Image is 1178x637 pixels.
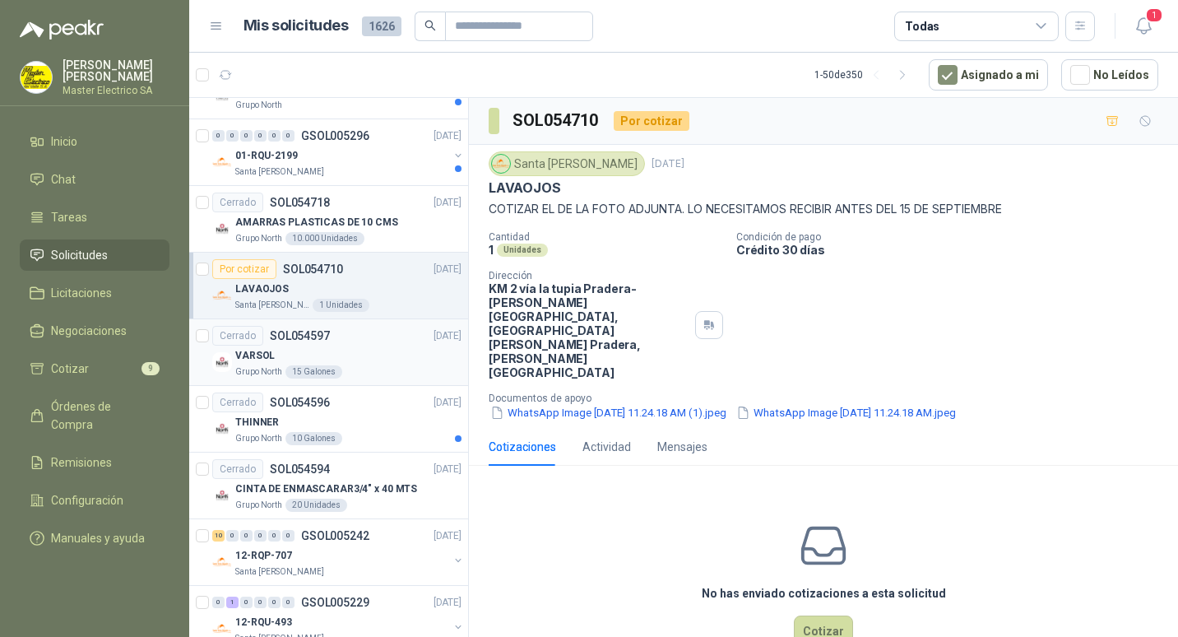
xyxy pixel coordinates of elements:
p: Grupo North [235,499,282,512]
a: 0 0 0 0 0 0 GSOL005296[DATE] Company Logo01-RQU-2199Santa [PERSON_NAME] [212,126,465,179]
p: 1 [489,243,494,257]
div: 0 [282,530,294,542]
img: Company Logo [212,352,232,372]
p: Grupo North [235,365,282,379]
div: 10 Galones [285,432,342,445]
h3: SOL054710 [512,108,601,133]
div: 10.000 Unidades [285,232,364,245]
img: Company Logo [492,155,510,173]
p: GSOL005229 [301,597,369,608]
p: GSOL005242 [301,530,369,542]
p: Cantidad [489,231,723,243]
a: Manuales y ayuda [20,523,169,554]
span: 9 [141,362,160,375]
p: 12-RQP-707 [235,548,292,564]
img: Company Logo [212,219,232,239]
p: KM 2 vía la tupia Pradera-[PERSON_NAME][GEOGRAPHIC_DATA], [GEOGRAPHIC_DATA][PERSON_NAME] Pradera ... [489,281,689,379]
p: Dirección [489,270,689,281]
img: Company Logo [212,486,232,505]
div: Por cotizar [212,259,276,279]
div: 0 [212,597,225,608]
a: CerradoSOL054596[DATE] Company LogoTHINNERGrupo North10 Galones [189,386,468,453]
a: Chat [20,164,169,195]
a: CerradoSOL054597[DATE] Company LogoVARSOLGrupo North15 Galones [189,319,468,386]
div: 1 - 50 de 350 [814,62,916,88]
div: 0 [282,597,294,608]
span: Chat [51,170,76,188]
div: Cotizaciones [489,438,556,456]
p: 01-RQU-2199 [235,148,298,164]
p: Grupo North [235,99,282,112]
span: Inicio [51,133,77,151]
p: [DATE] [434,395,461,411]
h1: Mis solicitudes [243,14,349,38]
div: Unidades [497,244,548,257]
p: Grupo North [235,432,282,445]
p: Santa [PERSON_NAME] [235,165,324,179]
a: Solicitudes [20,239,169,271]
p: Santa [PERSON_NAME] [235,565,324,579]
div: 0 [254,130,267,142]
div: Por cotizar [614,111,689,131]
p: LAVAOJOS [489,179,561,197]
a: Cotizar9 [20,353,169,384]
div: 0 [240,597,253,608]
button: WhatsApp Image [DATE] 11.24.18 AM.jpeg [735,404,958,421]
div: 0 [240,130,253,142]
button: Asignado a mi [929,59,1048,91]
div: 10 [212,530,225,542]
div: Santa [PERSON_NAME] [489,151,645,176]
img: Company Logo [212,286,232,305]
p: Santa [PERSON_NAME] [235,299,309,312]
p: VARSOL [235,348,275,364]
a: Tareas [20,202,169,233]
a: Inicio [20,126,169,157]
div: Cerrado [212,459,263,479]
button: 1 [1129,12,1158,41]
div: 20 Unidades [285,499,347,512]
p: SOL054594 [270,463,330,475]
div: 0 [268,530,281,542]
button: No Leídos [1061,59,1158,91]
div: 15 Galones [285,365,342,379]
a: CerradoSOL054594[DATE] Company LogoCINTA DE ENMASCARAR3/4" x 40 MTSGrupo North20 Unidades [189,453,468,519]
img: Company Logo [212,552,232,572]
a: Órdenes de Compra [20,391,169,440]
a: Licitaciones [20,277,169,309]
div: 1 [226,597,239,608]
div: Cerrado [212,193,263,212]
span: Negociaciones [51,322,127,340]
p: CINTA DE ENMASCARAR3/4" x 40 MTS [235,481,417,497]
p: [PERSON_NAME] [PERSON_NAME] [63,59,169,82]
span: 1 [1145,7,1163,23]
img: Logo peakr [20,20,104,40]
h3: No has enviado cotizaciones a esta solicitud [702,584,946,602]
p: SOL054718 [270,197,330,208]
img: Company Logo [212,419,232,439]
div: 0 [254,597,267,608]
a: Por cotizarSOL054710[DATE] Company LogoLAVAOJOSSanta [PERSON_NAME]1 Unidades [189,253,468,319]
div: 0 [240,530,253,542]
span: Manuales y ayuda [51,529,145,547]
span: Configuración [51,491,123,509]
span: Licitaciones [51,284,112,302]
div: Cerrado [212,393,263,412]
div: 0 [212,130,225,142]
a: Configuración [20,485,169,516]
div: 0 [268,130,281,142]
img: Company Logo [212,152,232,172]
p: Master Electrico SA [63,86,169,95]
span: search [424,20,436,31]
p: [DATE] [434,462,461,477]
p: [DATE] [434,595,461,611]
p: [DATE] [434,328,461,344]
p: Documentos de apoyo [489,393,1171,404]
p: [DATE] [652,156,684,172]
span: Tareas [51,208,87,226]
div: 0 [282,130,294,142]
div: 1 Unidades [313,299,369,312]
div: Cerrado [212,326,263,346]
a: CerradoSOL054718[DATE] Company LogoAMARRAS PLASTICAS DE 10 CMSGrupo North10.000 Unidades [189,186,468,253]
p: [DATE] [434,128,461,144]
p: 12-RQU-493 [235,615,292,630]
